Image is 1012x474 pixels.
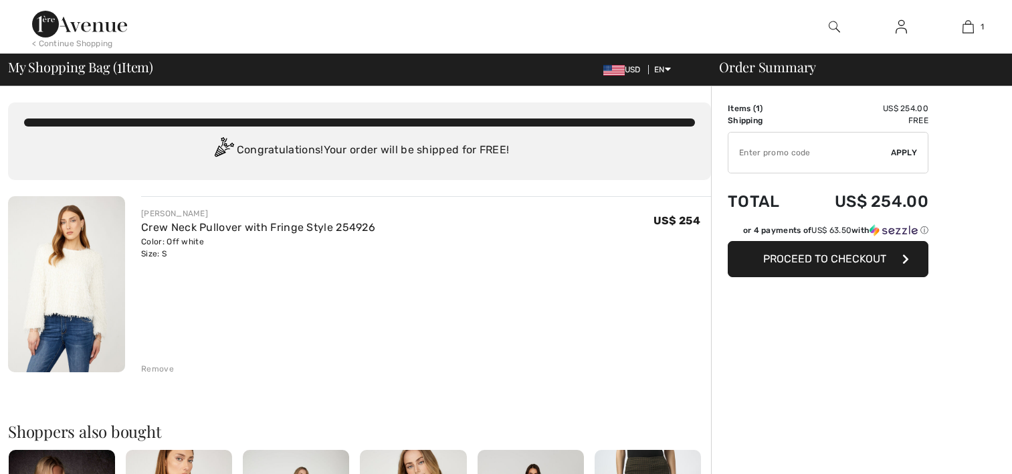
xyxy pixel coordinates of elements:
[728,241,928,277] button: Proceed to Checkout
[141,221,375,234] a: Crew Neck Pullover with Fringe Style 254926
[210,137,237,164] img: Congratulation2.svg
[728,224,928,241] div: or 4 payments ofUS$ 63.50withSezzle Click to learn more about Sezzle
[603,65,646,74] span: USD
[8,196,125,372] img: Crew Neck Pullover with Fringe Style 254926
[870,224,918,236] img: Sezzle
[829,19,840,35] img: search the website
[8,60,153,74] span: My Shopping Bag ( Item)
[703,60,1004,74] div: Order Summary
[756,104,760,113] span: 1
[141,236,375,260] div: Color: Off white Size: S
[981,21,984,33] span: 1
[32,37,113,50] div: < Continue Shopping
[743,224,928,236] div: or 4 payments of with
[32,11,127,37] img: 1ère Avenue
[8,423,711,439] h2: Shoppers also bought
[963,19,974,35] img: My Bag
[728,133,891,173] input: Promo code
[728,102,799,114] td: Items ( )
[811,226,851,235] span: US$ 63.50
[799,114,928,127] td: Free
[891,147,918,159] span: Apply
[653,214,700,227] span: US$ 254
[728,179,799,224] td: Total
[935,19,1001,35] a: 1
[117,57,122,74] span: 1
[885,19,918,35] a: Sign In
[654,65,671,74] span: EN
[799,102,928,114] td: US$ 254.00
[896,19,907,35] img: My Info
[141,208,375,220] div: [PERSON_NAME]
[799,179,928,224] td: US$ 254.00
[728,114,799,127] td: Shipping
[24,137,695,164] div: Congratulations! Your order will be shipped for FREE!
[603,65,625,76] img: US Dollar
[141,363,174,375] div: Remove
[763,252,886,265] span: Proceed to Checkout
